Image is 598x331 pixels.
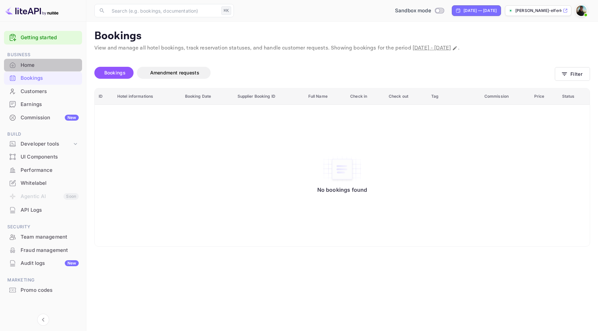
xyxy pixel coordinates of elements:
span: Security [4,223,82,231]
th: Price [530,88,558,105]
div: Promo codes [4,284,82,297]
div: account-settings tabs [94,67,555,79]
div: Team management [21,233,79,241]
th: Check out [385,88,427,105]
div: UI Components [21,153,79,161]
div: Fraud management [21,247,79,254]
div: Performance [21,166,79,174]
a: Earnings [4,98,82,110]
div: Performance [4,164,82,177]
span: Marketing [4,276,82,284]
th: Status [558,88,590,105]
div: Bookings [21,74,79,82]
a: UI Components [4,151,82,163]
table: booking table [95,88,590,246]
th: Booking Date [181,88,234,105]
a: Audit logsNew [4,257,82,269]
a: Performance [4,164,82,176]
span: Business [4,51,82,58]
button: Change date range [451,45,458,52]
th: Check in [346,88,385,105]
span: Bookings [104,70,126,75]
a: API Logs [4,204,82,216]
th: Supplier Booking ID [234,88,304,105]
div: Audit logs [21,260,79,267]
div: Getting started [4,31,82,45]
th: Hotel informations [113,88,181,105]
span: Build [4,131,82,138]
div: API Logs [4,204,82,217]
a: Fraud management [4,244,82,256]
a: Team management [4,231,82,243]
button: Filter [555,67,590,81]
a: Home [4,59,82,71]
div: Audit logsNew [4,257,82,270]
img: Jaber Elferkh [576,5,587,16]
div: Whitelabel [21,179,79,187]
p: View and manage all hotel bookings, track reservation statuses, and handle customer requests. Sho... [94,44,590,52]
a: Promo codes [4,284,82,296]
div: Developer tools [21,140,72,148]
div: [DATE] — [DATE] [463,8,497,14]
span: Sandbox mode [395,7,431,15]
input: Search (e.g. bookings, documentation) [108,4,219,17]
a: Bookings [4,72,82,84]
span: [DATE] - [DATE] [413,45,451,52]
div: Home [21,61,79,69]
th: Commission [480,88,530,105]
img: LiteAPI logo [5,5,58,16]
div: Bookings [4,72,82,85]
div: New [65,115,79,121]
div: API Logs [21,206,79,214]
div: Home [4,59,82,72]
p: No bookings found [317,186,367,193]
p: [PERSON_NAME]-elferkh-k8rs.nui... [515,8,561,14]
div: Customers [4,85,82,98]
div: ⌘K [221,6,231,15]
th: ID [95,88,113,105]
th: Tag [427,88,480,105]
a: CommissionNew [4,111,82,124]
div: Developer tools [4,138,82,150]
a: Getting started [21,34,79,42]
div: Switch to Production mode [392,7,447,15]
span: Amendment requests [150,70,199,75]
div: Commission [21,114,79,122]
a: Whitelabel [4,177,82,189]
img: No bookings found [322,155,362,183]
div: New [65,260,79,266]
div: Customers [21,88,79,95]
div: Fraud management [4,244,82,257]
div: Whitelabel [4,177,82,190]
div: Promo codes [21,286,79,294]
p: Bookings [94,30,590,43]
a: Customers [4,85,82,97]
th: Full Name [304,88,347,105]
div: Earnings [4,98,82,111]
button: Collapse navigation [37,314,49,326]
div: Earnings [21,101,79,108]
